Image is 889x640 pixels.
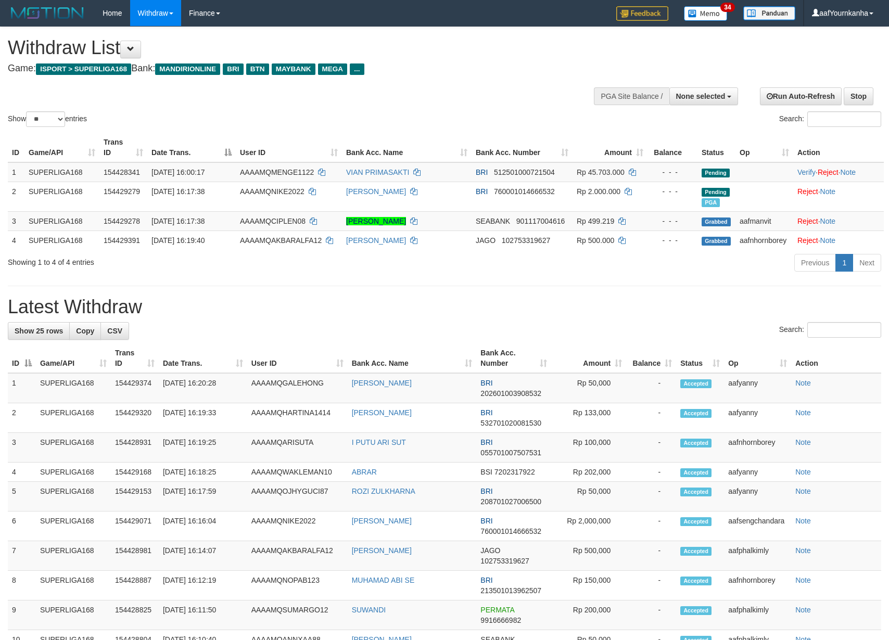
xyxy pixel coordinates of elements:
td: - [626,463,676,482]
span: Copy 7202317922 to clipboard [494,468,535,476]
td: - [626,541,676,571]
th: ID: activate to sort column descending [8,343,36,373]
span: AAAAMQNIKE2022 [240,187,304,196]
span: ... [350,63,364,75]
span: CSV [107,327,122,335]
img: panduan.png [743,6,795,20]
span: ISPORT > SUPERLIGA168 [36,63,131,75]
td: 154428825 [111,600,159,630]
span: BRI [476,168,488,176]
a: Note [820,187,836,196]
span: Copy 760001014666532 to clipboard [494,187,555,196]
a: Note [795,576,811,584]
a: Run Auto-Refresh [760,87,842,105]
td: 8 [8,571,36,600]
td: [DATE] 16:19:33 [159,403,247,433]
a: Note [795,468,811,476]
span: Copy 102753319627 to clipboard [502,236,550,245]
span: Copy 202601003908532 to clipboard [480,389,541,398]
a: [PERSON_NAME] [346,217,406,225]
td: - [626,571,676,600]
td: AAAAMQARISUTA [247,433,348,463]
th: Balance: activate to sort column ascending [626,343,676,373]
span: JAGO [476,236,496,245]
td: [DATE] 16:19:25 [159,433,247,463]
td: - [626,600,676,630]
td: 154429168 [111,463,159,482]
td: - [626,403,676,433]
th: Amount: activate to sort column ascending [551,343,626,373]
td: [DATE] 16:17:59 [159,482,247,511]
th: Game/API: activate to sort column ascending [24,133,99,162]
span: BSI [480,468,492,476]
td: - [626,433,676,463]
span: Rp 500.000 [577,236,614,245]
a: Previous [794,254,836,272]
td: SUPERLIGA168 [24,231,99,250]
td: 1 [8,162,24,182]
td: [DATE] 16:11:50 [159,600,247,630]
a: Show 25 rows [8,322,70,340]
th: Op: activate to sort column ascending [735,133,793,162]
td: SUPERLIGA168 [36,403,111,433]
td: Rp 50,000 [551,482,626,511]
span: 154429278 [104,217,140,225]
td: · [793,211,884,231]
td: 154429374 [111,373,159,403]
a: MUHAMAD ABI SE [352,576,415,584]
span: BRI [480,517,492,525]
span: Accepted [680,606,712,615]
img: Button%20Memo.svg [684,6,728,21]
span: Copy 512501000721504 to clipboard [494,168,555,176]
td: 4 [8,231,24,250]
td: - [626,373,676,403]
td: Rp 100,000 [551,433,626,463]
span: MEGA [318,63,348,75]
a: Note [795,408,811,417]
span: Rp 499.219 [577,217,614,225]
a: Verify [797,168,816,176]
span: BRI [480,379,492,387]
span: Accepted [680,488,712,496]
label: Search: [779,111,881,127]
th: Bank Acc. Number: activate to sort column ascending [472,133,573,162]
span: 34 [720,3,734,12]
td: AAAAMQHARTINA1414 [247,403,348,433]
td: Rp 202,000 [551,463,626,482]
span: BRI [480,408,492,417]
span: 154429391 [104,236,140,245]
a: [PERSON_NAME] [352,546,412,555]
td: SUPERLIGA168 [24,182,99,211]
td: aafphalkimly [724,600,791,630]
a: Note [820,217,836,225]
th: ID [8,133,24,162]
td: aafphalkimly [724,541,791,571]
td: aafnhornborey [724,571,791,600]
span: Accepted [680,439,712,447]
td: 154428931 [111,433,159,463]
a: Reject [797,217,818,225]
span: AAAAMQMENGE1122 [240,168,314,176]
span: Pending [702,169,730,177]
span: Grabbed [702,237,731,246]
span: Marked by aafsengchandara [702,198,720,207]
td: SUPERLIGA168 [36,482,111,511]
a: Note [795,438,811,446]
span: PERMATA [480,606,514,614]
th: Trans ID: activate to sort column ascending [99,133,147,162]
td: [DATE] 16:14:07 [159,541,247,571]
td: 3 [8,433,36,463]
td: 1 [8,373,36,403]
td: aafyanny [724,463,791,482]
a: [PERSON_NAME] [346,187,406,196]
th: Status: activate to sort column ascending [676,343,724,373]
span: [DATE] 16:00:17 [151,168,205,176]
td: AAAAMQOJHYGUCI87 [247,482,348,511]
a: VIAN PRIMASAKTI [346,168,409,176]
span: Copy 901117004616 to clipboard [516,217,565,225]
span: Pending [702,188,730,197]
h4: Game: Bank: [8,63,582,74]
th: Bank Acc. Name: activate to sort column ascending [342,133,472,162]
span: [DATE] 16:17:38 [151,187,205,196]
span: MANDIRIONLINE [155,63,220,75]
